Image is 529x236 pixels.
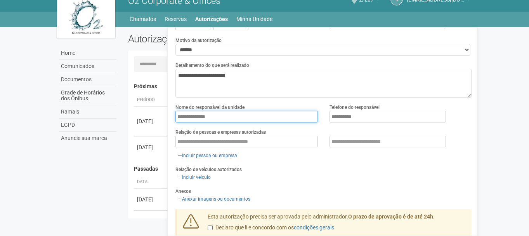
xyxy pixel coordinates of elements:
label: Relação de pessoas e empresas autorizadas [175,129,266,136]
th: Data [134,176,169,189]
a: condições gerais [294,224,334,231]
div: [DATE] [137,196,166,203]
div: [DATE] [137,143,166,151]
label: Detalhamento do que será realizado [175,62,249,69]
a: Chamados [130,14,156,24]
div: Esta autorização precisa ser aprovada pelo administrador. [202,213,472,236]
label: Telefone do responsável [330,104,380,111]
a: Home [59,47,116,60]
input: Declaro que li e concordo com oscondições gerais [208,225,213,230]
h2: Autorizações [128,33,294,45]
label: Relação de veículos autorizados [175,166,242,173]
a: Grade de Horários dos Ônibus [59,86,116,105]
div: [DATE] [137,117,166,125]
h4: Próximas [134,84,467,89]
a: Minha Unidade [236,14,272,24]
a: Incluir pessoa ou empresa [175,151,239,160]
label: Nome do responsável da unidade [175,104,245,111]
a: Autorizações [195,14,228,24]
strong: O prazo de aprovação é de até 24h. [348,213,435,220]
a: Ramais [59,105,116,119]
a: Incluir veículo [175,173,213,182]
a: Documentos [59,73,116,86]
h4: Passadas [134,166,467,172]
a: Anexar imagens ou documentos [175,195,253,203]
a: Anuncie sua marca [59,132,116,145]
label: Motivo da autorização [175,37,222,44]
label: Anexos [175,188,191,195]
th: Período [134,94,169,107]
a: LGPD [59,119,116,132]
a: Comunicados [59,60,116,73]
label: Declaro que li e concordo com os [208,224,334,232]
a: Reservas [165,14,187,24]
